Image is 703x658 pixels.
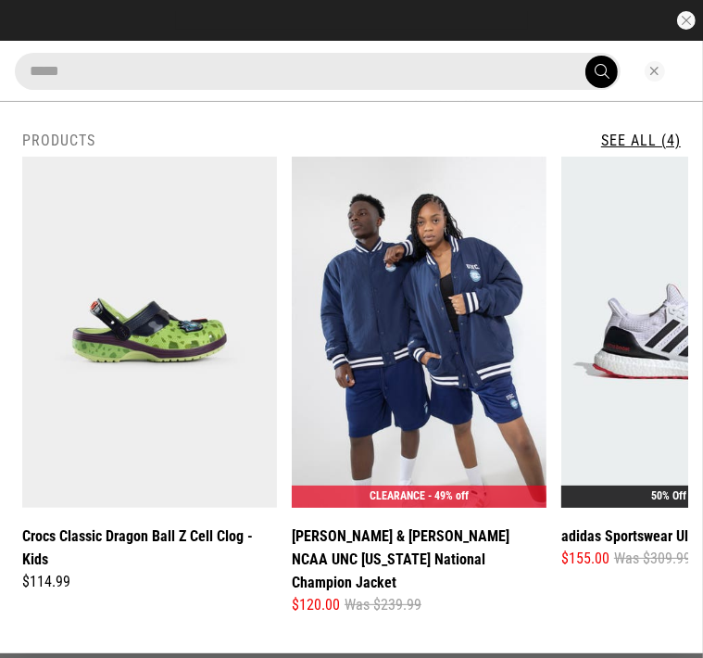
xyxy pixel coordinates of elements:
[22,571,277,593] div: $114.99
[370,489,425,502] span: CLEARANCE
[213,11,491,30] iframe: Customer reviews powered by Trustpilot
[15,7,70,63] button: Open LiveChat chat widget
[292,594,340,616] span: $120.00
[645,61,665,82] button: Close search
[614,548,691,570] span: Was $309.99
[561,548,609,570] span: $155.00
[601,132,681,149] a: See All (4)
[22,525,277,571] a: Crocs Classic Dragon Ball Z Cell Clog - Kids
[428,489,469,502] span: - 49% off
[292,157,546,508] img: Mitchell & Ness Ncaa Unc North Carolina National Champion Jacket in Blue
[292,525,546,594] a: [PERSON_NAME] & [PERSON_NAME] NCAA UNC [US_STATE] National Champion Jacket
[22,132,95,149] h2: Products
[22,157,277,508] img: Crocs Classic Dragon Ball Z Cell Clog - Kids in Multi
[345,594,421,616] span: Was $239.99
